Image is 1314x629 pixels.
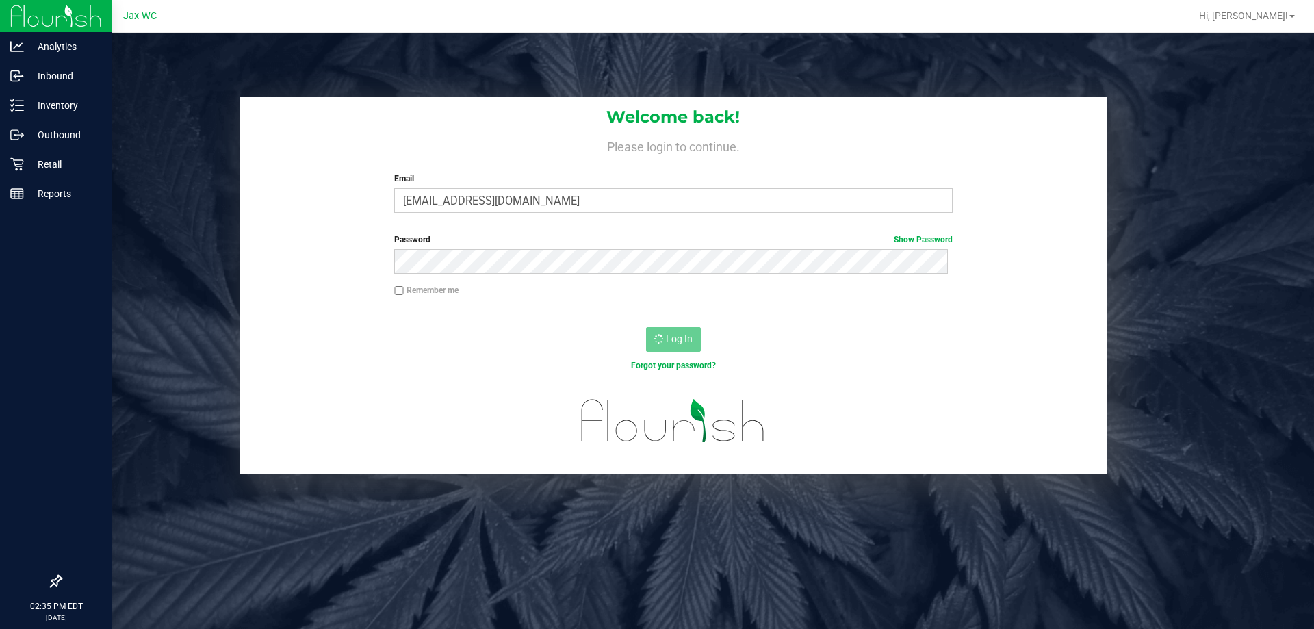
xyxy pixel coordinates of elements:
label: Email [394,172,952,185]
span: Password [394,235,430,244]
h1: Welcome back! [240,108,1107,126]
a: Forgot your password? [631,361,716,370]
p: Inbound [24,68,106,84]
inline-svg: Inventory [10,99,24,112]
inline-svg: Retail [10,157,24,171]
img: flourish_logo.svg [565,386,782,456]
p: [DATE] [6,613,106,623]
p: Inventory [24,97,106,114]
a: Show Password [894,235,953,244]
input: Remember me [394,286,404,296]
button: Log In [646,327,701,352]
inline-svg: Reports [10,187,24,201]
p: Analytics [24,38,106,55]
inline-svg: Outbound [10,128,24,142]
label: Remember me [394,284,459,296]
span: Jax WC [123,10,157,22]
span: Log In [666,333,693,344]
inline-svg: Inbound [10,69,24,83]
inline-svg: Analytics [10,40,24,53]
span: Hi, [PERSON_NAME]! [1199,10,1288,21]
p: Reports [24,185,106,202]
h4: Please login to continue. [240,137,1107,153]
p: 02:35 PM EDT [6,600,106,613]
p: Retail [24,156,106,172]
p: Outbound [24,127,106,143]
